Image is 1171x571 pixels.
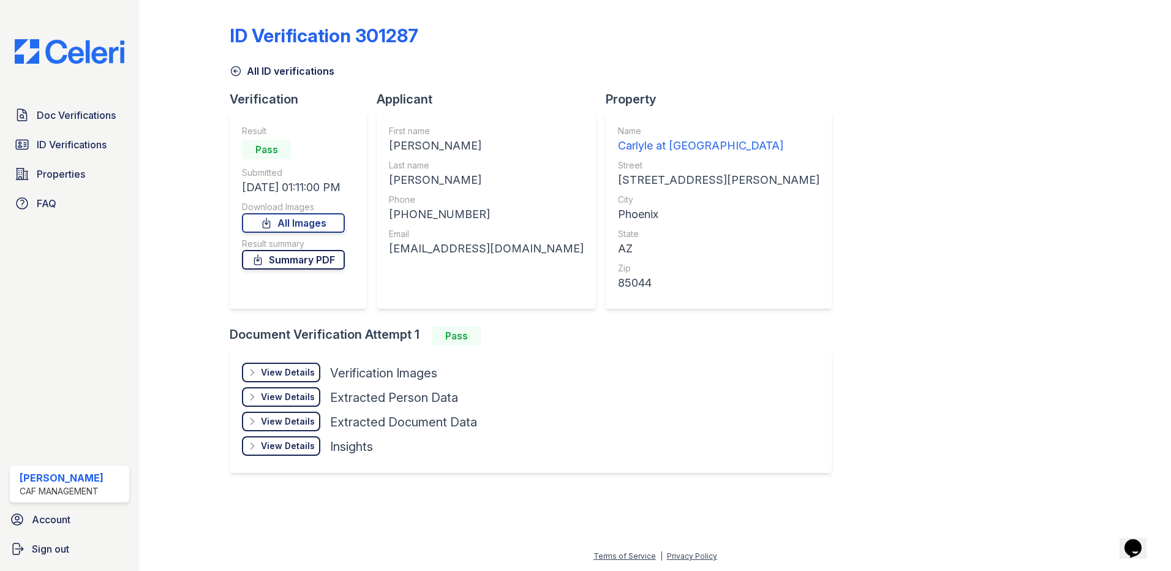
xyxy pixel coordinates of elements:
div: Extracted Person Data [330,389,458,406]
div: Insights [330,438,373,455]
div: Zip [618,262,819,274]
div: [PHONE_NUMBER] [389,206,584,223]
div: View Details [261,391,315,403]
iframe: chat widget [1120,522,1159,559]
a: All ID verifications [230,64,334,78]
div: Carlyle at [GEOGRAPHIC_DATA] [618,137,819,154]
span: Sign out [32,542,69,556]
div: Result summary [242,238,345,250]
span: ID Verifications [37,137,107,152]
a: Privacy Policy [667,551,717,561]
div: Street [618,159,819,172]
div: [PERSON_NAME] [389,172,584,189]
div: State [618,228,819,240]
div: Submitted [242,167,345,179]
span: Account [32,512,70,527]
span: Doc Verifications [37,108,116,123]
div: Download Images [242,201,345,213]
div: ID Verification 301287 [230,25,418,47]
div: [PERSON_NAME] [389,137,584,154]
a: Name Carlyle at [GEOGRAPHIC_DATA] [618,125,819,154]
div: Name [618,125,819,137]
div: Property [606,91,842,108]
div: AZ [618,240,819,257]
div: Pass [432,326,481,346]
div: [EMAIL_ADDRESS][DOMAIN_NAME] [389,240,584,257]
a: All Images [242,213,345,233]
div: [PERSON_NAME] [20,471,104,485]
div: First name [389,125,584,137]
div: Phone [389,194,584,206]
a: Doc Verifications [10,103,129,127]
div: Pass [242,140,291,159]
div: View Details [261,440,315,452]
div: [STREET_ADDRESS][PERSON_NAME] [618,172,819,189]
span: Properties [37,167,85,181]
div: Phoenix [618,206,819,223]
a: FAQ [10,191,129,216]
div: Extracted Document Data [330,414,477,431]
a: ID Verifications [10,132,129,157]
a: Terms of Service [593,551,656,561]
a: Account [5,507,134,532]
div: Document Verification Attempt 1 [230,326,842,346]
div: City [618,194,819,206]
div: Verification [230,91,377,108]
span: FAQ [37,196,56,211]
div: Applicant [377,91,606,108]
div: [DATE] 01:11:00 PM [242,179,345,196]
div: Email [389,228,584,240]
div: Last name [389,159,584,172]
div: View Details [261,415,315,428]
a: Summary PDF [242,250,345,270]
img: CE_Logo_Blue-a8612792a0a2168367f1c8372b55b34899dd931a85d93a1a3d3e32e68fde9ad4.png [5,39,134,64]
div: Verification Images [330,365,437,382]
div: View Details [261,366,315,379]
div: Result [242,125,345,137]
a: Sign out [5,537,134,561]
div: | [660,551,663,561]
div: CAF Management [20,485,104,497]
a: Properties [10,162,129,186]
div: 85044 [618,274,819,292]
